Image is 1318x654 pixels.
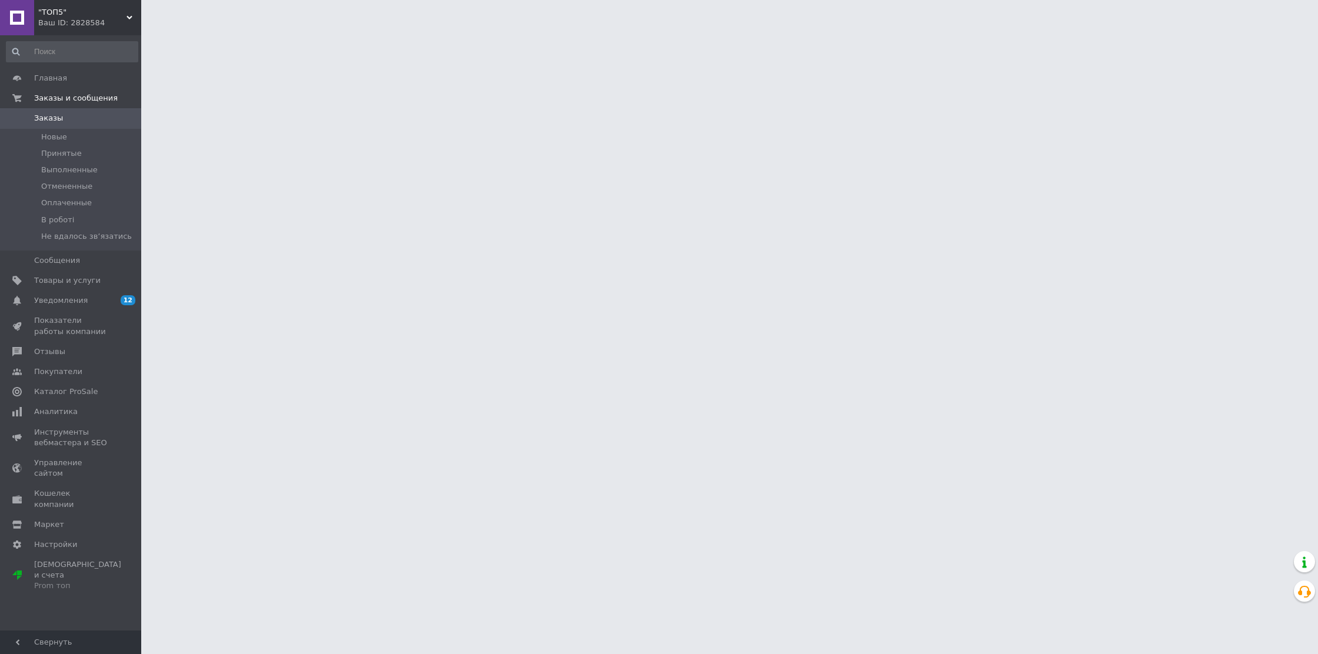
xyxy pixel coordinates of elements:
[34,386,98,397] span: Каталог ProSale
[41,165,98,175] span: Выполненные
[34,113,63,124] span: Заказы
[41,231,132,242] span: Не вдалось звʼязатись
[34,315,109,336] span: Показатели работы компании
[34,519,64,530] span: Маркет
[34,580,121,591] div: Prom топ
[41,198,92,208] span: Оплаченные
[41,132,67,142] span: Новые
[34,73,67,84] span: Главная
[34,406,78,417] span: Аналитика
[34,295,88,306] span: Уведомления
[41,181,92,192] span: Отмененные
[6,41,138,62] input: Поиск
[34,255,80,266] span: Сообщения
[38,7,127,18] span: "ТОП5"
[34,275,101,286] span: Товары и услуги
[34,559,121,592] span: [DEMOGRAPHIC_DATA] и счета
[41,215,74,225] span: В роботі
[34,458,109,479] span: Управление сайтом
[34,427,109,448] span: Инструменты вебмастера и SEO
[34,366,82,377] span: Покупатели
[34,346,65,357] span: Отзывы
[34,93,118,104] span: Заказы и сообщения
[38,18,141,28] div: Ваш ID: 2828584
[34,539,77,550] span: Настройки
[121,295,135,305] span: 12
[41,148,82,159] span: Принятые
[34,488,109,509] span: Кошелек компании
